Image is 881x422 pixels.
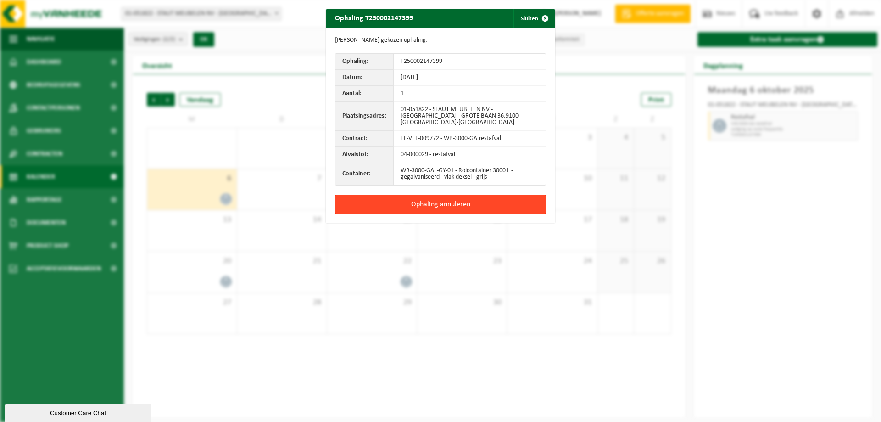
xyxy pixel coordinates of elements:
th: Contract: [335,131,394,147]
h2: Ophaling T250002147399 [326,9,422,27]
th: Container: [335,163,394,185]
th: Plaatsingsadres: [335,102,394,131]
th: Datum: [335,70,394,86]
td: TL-VEL-009772 - WB-3000-GA restafval [394,131,546,147]
th: Aantal: [335,86,394,102]
td: 01-051822 - STAUT MEUBELEN NV - [GEOGRAPHIC_DATA] - GROTE BAAN 36,9100 [GEOGRAPHIC_DATA]-[GEOGRAP... [394,102,546,131]
button: Sluiten [513,9,554,28]
p: [PERSON_NAME] gekozen ophaling: [335,37,546,44]
td: T250002147399 [394,54,546,70]
td: WB-3000-GAL-GY-01 - Rolcontainer 3000 L - gegalvaniseerd - vlak deksel - grijs [394,163,546,185]
button: Ophaling annuleren [335,195,546,214]
th: Afvalstof: [335,147,394,163]
th: Ophaling: [335,54,394,70]
td: 1 [394,86,546,102]
td: [DATE] [394,70,546,86]
td: 04-000029 - restafval [394,147,546,163]
iframe: chat widget [5,402,153,422]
